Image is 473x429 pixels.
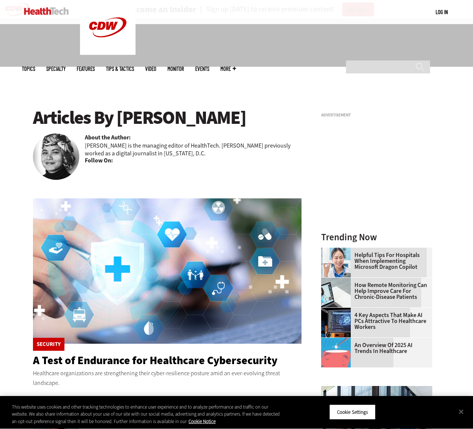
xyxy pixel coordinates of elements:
span: More [220,66,236,72]
img: Home [24,7,69,15]
span: Specialty [46,66,66,72]
a: Desktop monitor with brain AI concept [321,308,354,314]
b: Follow On: [85,156,113,165]
button: Close [453,403,469,420]
img: Healthcare cybersecurity [33,198,302,344]
a: A Test of Endurance for Healthcare Cybersecurity [33,353,277,368]
h3: Advertisement [321,113,432,117]
a: Features [77,66,95,72]
a: Log in [436,9,448,15]
img: Teta-Alim [33,133,79,180]
h1: Articles By [PERSON_NAME] [33,108,302,128]
a: Video [145,66,156,72]
a: illustration of computer chip being put inside head with waves [321,338,354,344]
a: Doctor using phone to dictate to tablet [321,248,354,254]
a: An Overview of 2025 AI Trends in Healthcare [321,342,428,354]
p: Healthcare organizations are strengthening their cyber-resilience posture amid an ever-evolving t... [33,369,302,387]
button: Cookie Settings [329,404,376,420]
a: Helpful Tips for Hospitals When Implementing Microsoft Dragon Copilot [321,252,428,270]
div: This website uses cookies and other tracking technologies to enhance user experience and to analy... [12,403,284,425]
a: CDW [80,49,136,57]
img: Patient speaking with doctor [321,278,351,307]
div: User menu [436,8,448,16]
p: [PERSON_NAME] is the managing editor of HealthTech. [PERSON_NAME] previously worked as a digital ... [85,142,302,157]
a: Events [195,66,209,72]
img: illustration of computer chip being put inside head with waves [321,338,351,367]
h3: Trending Now [321,232,432,242]
img: Doctor using phone to dictate to tablet [321,248,351,277]
a: 4 Key Aspects That Make AI PCs Attractive to Healthcare Workers [321,312,428,330]
a: Tips & Tactics [106,66,134,72]
span: Topics [22,66,35,72]
iframe: advertisement [321,120,432,213]
a: Security [37,341,61,347]
a: More information about your privacy [189,418,216,425]
a: Patient speaking with doctor [321,278,354,284]
a: How Remote Monitoring Can Help Improve Care for Chronic-Disease Patients [321,282,428,300]
b: About the Author: [85,133,131,142]
a: MonITor [167,66,184,72]
img: Desktop monitor with brain AI concept [321,308,351,337]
